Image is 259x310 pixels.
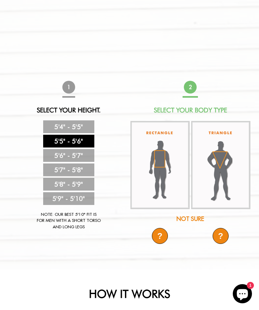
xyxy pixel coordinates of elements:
[130,121,190,209] img: rectangle-body_336x.jpg
[152,228,168,244] div: ?
[8,106,129,114] h2: Select Your Height.
[43,163,94,176] a: 5'7" - 5'8"
[43,135,94,147] a: 5'5" - 5'6"
[129,215,251,223] div: Not Sure
[129,106,251,114] h2: Select Your Body Type
[18,287,241,300] h2: HOW IT WORKS
[43,178,94,191] a: 5'8" - 5'9"
[37,211,101,230] div: Note: Our best 5'10" fit is for men with a short torso and long legs
[213,228,229,244] div: ?
[43,149,94,162] a: 5'6" - 5'7"
[43,192,94,205] a: 5'9" - 5'10"
[43,120,94,133] a: 5'4" - 5'5"
[231,284,254,305] inbox-online-store-chat: Shopify online store chat
[62,81,75,94] span: 1
[184,81,197,94] span: 2
[191,121,250,209] img: triangle-body_336x.jpg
